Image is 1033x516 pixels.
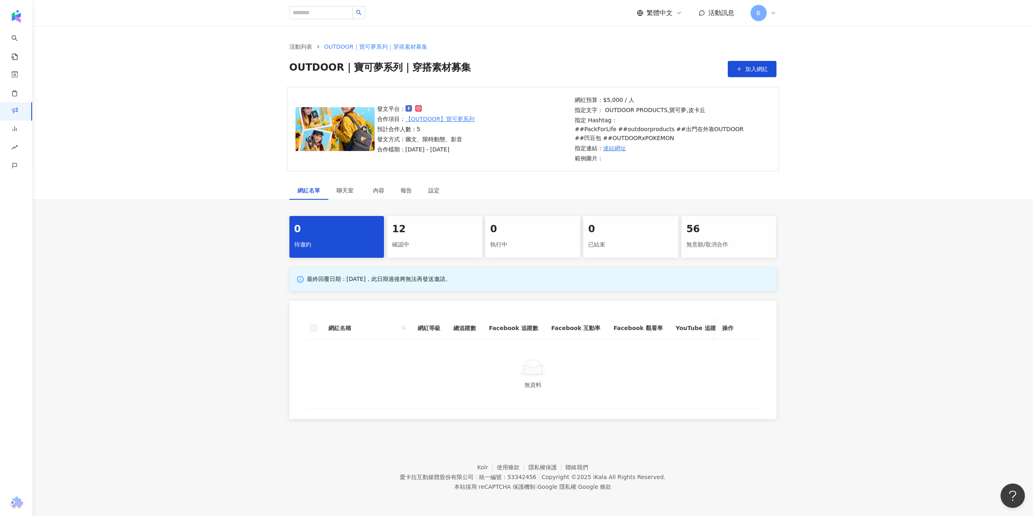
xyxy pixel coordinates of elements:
span: 加入網紅 [745,66,768,72]
p: 發文方式：圖文、限時動態、影音 [377,135,474,144]
a: Kolr [477,464,497,471]
a: 【OUTDOOR】寶可夢系列 [405,114,474,123]
iframe: Help Scout Beacon - Open [1001,484,1025,508]
div: 12 [392,222,477,236]
div: 無意願/取消合作 [686,238,772,252]
p: 網紅預算：$5,000 / 人 [575,95,768,104]
span: 繁體中文 [647,9,673,17]
th: YouTube 追蹤數 [669,317,728,339]
a: 使用條款 [497,464,528,471]
p: ##PackForLife [575,125,617,134]
div: 內容 [373,186,384,195]
span: search [401,326,406,330]
a: iKala [593,474,607,480]
p: 指定 Hashtag： [575,116,768,142]
a: Google 條款 [578,484,611,490]
div: 統一編號：53342456 [479,474,536,480]
th: 網紅等級 [411,317,447,339]
div: 已結束 [588,238,673,252]
span: | [576,484,578,490]
div: 56 [686,222,772,236]
p: ##凹豆包 [575,134,601,142]
div: 0 [490,222,576,236]
div: 待邀約 [294,238,380,252]
p: 最終回覆日期：[DATE]，此日期過後將無法再發送邀請。 [307,275,451,283]
p: ##OUTDOORxPOKEMON [603,134,674,142]
th: 操作 [716,317,760,339]
span: 網紅名稱 [328,324,398,332]
p: 發文平台： [377,104,474,113]
span: | [538,474,540,480]
div: 愛卡拉互動媒體股份有限公司 [400,474,474,480]
img: 【OUTDOOR】寶可夢系列 [295,107,375,151]
span: | [535,484,537,490]
span: search [400,322,408,334]
p: ##出門在外靠OUTDOOR [676,125,744,134]
img: chrome extension [9,497,24,510]
a: Google 隱私權 [537,484,576,490]
span: OUTDOOR｜寶可夢系列｜穿搭素材募集 [324,43,427,50]
a: 隱私權保護 [528,464,566,471]
a: 聯絡我們 [565,464,588,471]
a: 活動列表 [288,42,314,51]
div: 設定 [428,186,440,195]
span: info-circle [296,275,305,284]
span: OUTDOOR｜寶可夢系列｜穿搭素材募集 [289,61,471,77]
a: search [11,29,28,61]
span: rise [11,139,18,158]
p: 指定文字： OUTDOOR PRODUCTS,寶可夢,皮卡丘 [575,106,768,114]
div: 報告 [401,186,412,195]
span: 本站採用 reCAPTCHA 保護機制 [454,482,611,492]
span: | [475,474,477,480]
div: 執行中 [490,238,576,252]
p: 合作項目： [377,114,474,123]
span: search [356,10,362,15]
th: Facebook 追蹤數 [483,317,545,339]
span: 聊天室 [336,188,357,193]
div: 0 [294,222,380,236]
div: Copyright © 2025 All Rights Reserved. [541,474,665,480]
th: Facebook 互動率 [545,317,607,339]
th: Facebook 觀看率 [607,317,669,339]
th: 總追蹤數 [447,317,483,339]
button: 加入網紅 [728,61,776,77]
div: 無資料 [315,380,750,389]
a: 連結網址 [603,144,626,153]
div: 0 [588,222,673,236]
img: logo icon [10,10,23,23]
p: 範例圖片： [575,154,768,163]
span: B [757,9,761,17]
p: 預計合作人數：5 [377,125,474,134]
p: ##outdoorproducts [618,125,675,134]
div: 確認中 [392,238,477,252]
div: 網紅名單 [298,186,320,195]
p: 合作檔期：[DATE] - [DATE] [377,145,474,154]
span: 活動訊息 [708,9,734,17]
p: 指定連結： [575,144,768,153]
